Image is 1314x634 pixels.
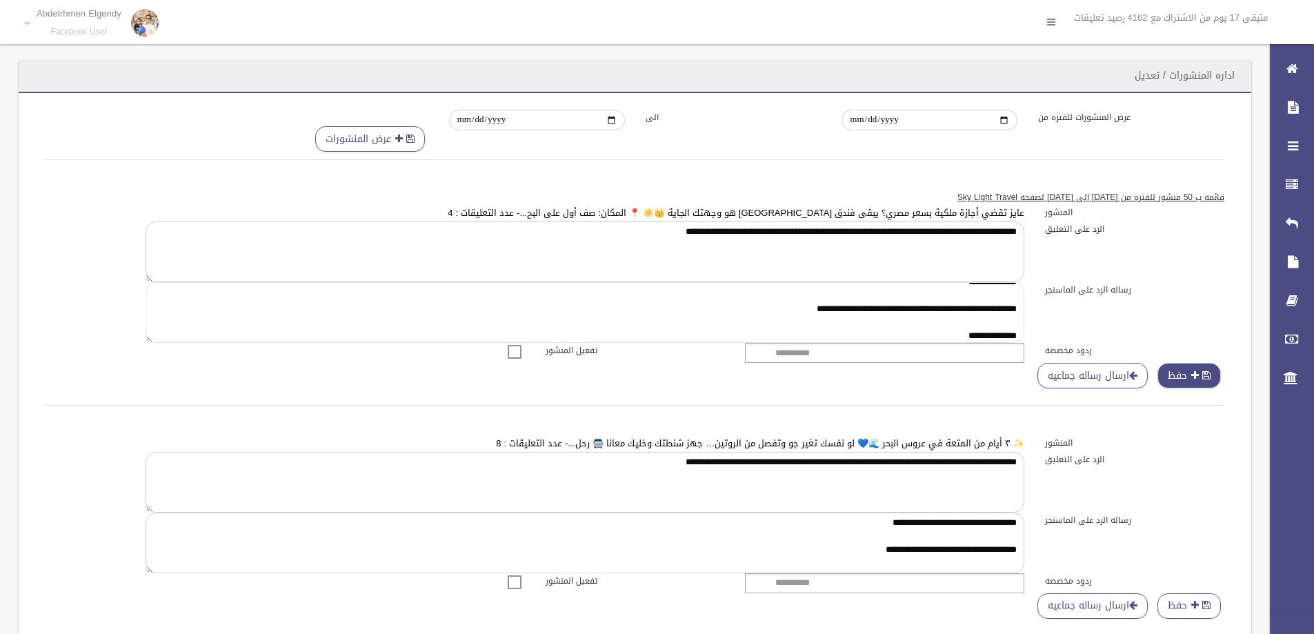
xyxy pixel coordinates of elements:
label: تفعيل المنشور [535,573,735,588]
label: المنشور [1035,205,1235,220]
label: المنشور [1035,435,1235,450]
button: حفظ [1157,593,1221,619]
a: ارسال رساله جماعيه [1037,593,1148,619]
label: الى [635,110,832,125]
a: عايز تقضي أجازة ملكية بسعر مصري؟ يبقى فندق [GEOGRAPHIC_DATA] هو وجهتك الجاية 👑☀️ 📍 المكان: صف أول... [448,204,1024,221]
u: قائمه ب 50 منشور للفتره من [DATE] الى [DATE] لصفحه Sky Light Travel [957,190,1224,205]
p: Abdelrhmen Elgendy [37,8,121,19]
small: Facebook User [37,27,121,37]
label: رساله الرد على الماسنجر [1035,513,1235,528]
label: الرد على التعليق [1035,452,1235,467]
label: عرض المنشورات للفتره من [1028,110,1224,125]
a: ارسال رساله جماعيه [1037,363,1148,388]
header: اداره المنشورات / تعديل [1118,62,1251,89]
button: حفظ [1157,363,1221,388]
label: ردود مخصصه [1035,573,1235,588]
button: عرض المنشورات [315,126,425,152]
a: ✨ ٣ أيام من المتعة في عروس البحر 🌊💙 لو نفسك تغير جو وتفصل من الروتين… جهز شنطتك وخليك معانا 🚍 رحل... [496,435,1024,452]
label: ردود مخصصه [1035,343,1235,358]
label: تفعيل المنشور [535,343,735,358]
label: رساله الرد على الماسنجر [1035,282,1235,297]
label: الرد على التعليق [1035,221,1235,237]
